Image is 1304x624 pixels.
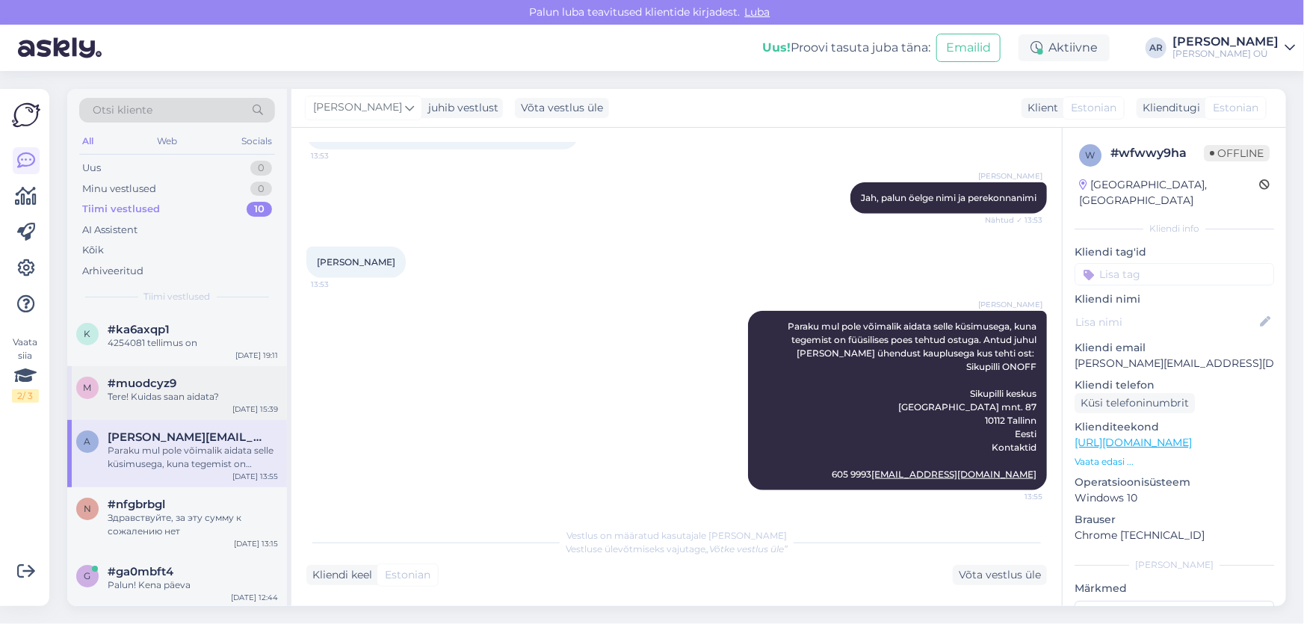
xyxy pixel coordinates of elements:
[1075,263,1274,285] input: Lisa tag
[84,382,92,393] span: m
[1075,512,1274,528] p: Brauser
[108,336,278,350] div: 4254081 tellimus on
[313,99,402,116] span: [PERSON_NAME]
[232,404,278,415] div: [DATE] 15:39
[986,491,1042,502] span: 13:55
[82,264,143,279] div: Arhiveeritud
[84,570,91,581] span: g
[1075,581,1274,596] p: Märkmed
[155,132,181,151] div: Web
[1071,100,1116,116] span: Estonian
[82,161,101,176] div: Uus
[1079,177,1259,208] div: [GEOGRAPHIC_DATA], [GEOGRAPHIC_DATA]
[317,256,395,268] span: [PERSON_NAME]
[1075,314,1257,330] input: Lisa nimi
[84,436,91,447] span: a
[234,538,278,549] div: [DATE] 13:15
[1019,34,1110,61] div: Aktiivne
[1075,419,1274,435] p: Klienditeekond
[250,182,272,197] div: 0
[1146,37,1167,58] div: AR
[1075,528,1274,543] p: Chrome [TECHNICAL_ID]
[232,471,278,482] div: [DATE] 13:55
[861,192,1036,203] span: Jah, palun öelge nimi ja perekonnanimi
[1075,436,1192,449] a: [URL][DOMAIN_NAME]
[705,543,788,555] i: „Võtke vestlus üle”
[985,214,1042,226] span: Nähtud ✓ 13:53
[566,530,787,541] span: Vestlus on määratud kasutajale [PERSON_NAME]
[762,39,930,57] div: Proovi tasuta juba täna:
[1204,145,1270,161] span: Offline
[12,336,39,403] div: Vaata siia
[108,511,278,538] div: Здравствуйте, за эту сумму к сожалению нет
[1172,48,1279,60] div: [PERSON_NAME] OÜ
[79,132,96,151] div: All
[1086,149,1096,161] span: w
[1075,455,1274,469] p: Vaata edasi ...
[108,430,263,444] span: andrus.obukak@hotmail.com
[1075,490,1274,506] p: Windows 10
[978,299,1042,310] span: [PERSON_NAME]
[1137,100,1200,116] div: Klienditugi
[1075,377,1274,393] p: Kliendi telefon
[1075,558,1274,572] div: [PERSON_NAME]
[936,34,1001,62] button: Emailid
[247,202,272,217] div: 10
[231,592,278,603] div: [DATE] 12:44
[566,543,788,555] span: Vestluse ülevõtmiseks vajutage
[108,390,278,404] div: Tere! Kuidas saan aidata?
[978,170,1042,182] span: [PERSON_NAME]
[1075,393,1195,413] div: Küsi telefoninumbrit
[385,567,430,583] span: Estonian
[306,567,372,583] div: Kliendi keel
[1022,100,1058,116] div: Klient
[515,98,609,118] div: Võta vestlus üle
[1075,244,1274,260] p: Kliendi tag'id
[235,350,278,361] div: [DATE] 19:11
[788,321,1039,480] span: Paraku mul pole võimalik aidata selle küsimusega, kuna tegemist on füüsilises poes tehtud ostuga....
[1075,475,1274,490] p: Operatsioonisüsteem
[1213,100,1258,116] span: Estonian
[82,243,104,258] div: Kõik
[12,389,39,403] div: 2 / 3
[108,565,173,578] span: #ga0mbft4
[871,469,1036,480] a: [EMAIL_ADDRESS][DOMAIN_NAME]
[144,290,211,303] span: Tiimi vestlused
[953,565,1047,585] div: Võta vestlus üle
[741,5,775,19] span: Luba
[12,101,40,129] img: Askly Logo
[762,40,791,55] b: Uus!
[108,498,165,511] span: #nfgbrbgl
[1075,291,1274,307] p: Kliendi nimi
[238,132,275,151] div: Socials
[250,161,272,176] div: 0
[82,182,156,197] div: Minu vestlused
[1172,36,1295,60] a: [PERSON_NAME][PERSON_NAME] OÜ
[108,323,170,336] span: #ka6axqp1
[422,100,498,116] div: juhib vestlust
[1075,222,1274,235] div: Kliendi info
[93,102,152,118] span: Otsi kliente
[311,279,367,290] span: 13:53
[1075,340,1274,356] p: Kliendi email
[82,223,137,238] div: AI Assistent
[1172,36,1279,48] div: [PERSON_NAME]
[82,202,160,217] div: Tiimi vestlused
[108,578,278,592] div: Palun! Kena päeva
[108,444,278,471] div: Paraku mul pole võimalik aidata selle küsimusega, kuna tegemist on füüsilises poes tehtud ostuga....
[108,377,176,390] span: #muodcyz9
[1075,356,1274,371] p: [PERSON_NAME][EMAIL_ADDRESS][DOMAIN_NAME]
[1110,144,1204,162] div: # wfwwy9ha
[84,328,91,339] span: k
[311,150,367,161] span: 13:53
[84,503,91,514] span: n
